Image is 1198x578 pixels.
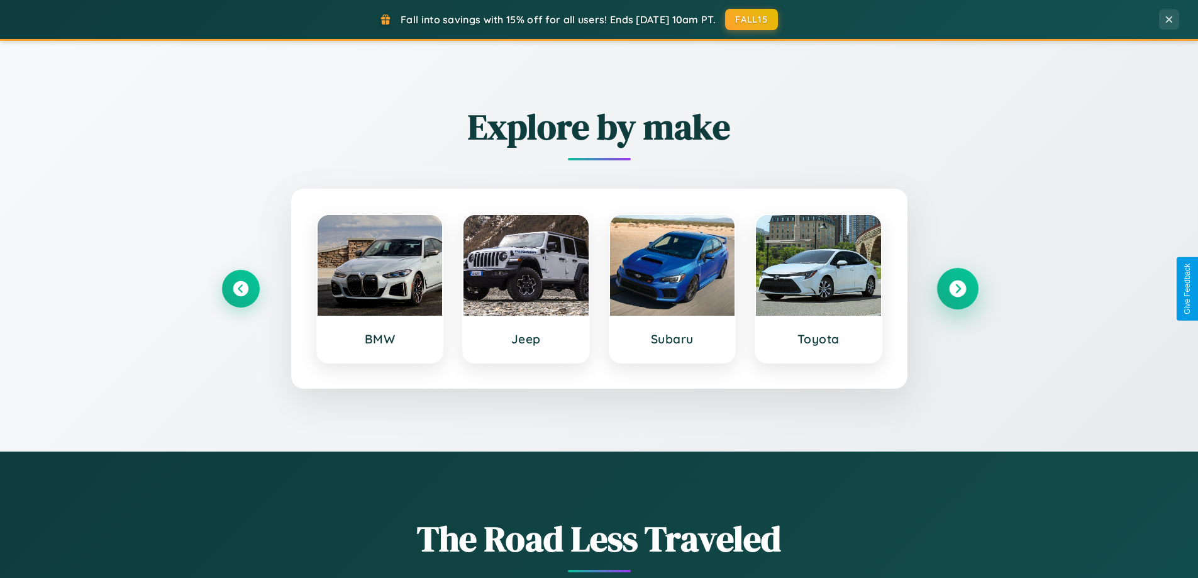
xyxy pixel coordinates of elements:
[476,331,576,347] h3: Jeep
[623,331,723,347] h3: Subaru
[725,9,778,30] button: FALL15
[222,103,977,151] h2: Explore by make
[222,514,977,563] h1: The Road Less Traveled
[401,13,716,26] span: Fall into savings with 15% off for all users! Ends [DATE] 10am PT.
[768,331,868,347] h3: Toyota
[1183,264,1192,314] div: Give Feedback
[330,331,430,347] h3: BMW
